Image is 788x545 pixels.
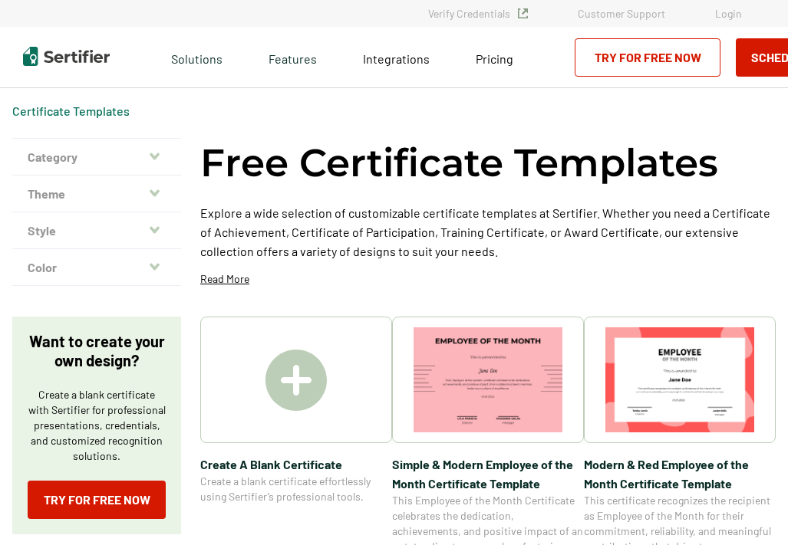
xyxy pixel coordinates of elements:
[269,48,317,67] span: Features
[265,350,327,411] img: Create A Blank Certificate
[12,249,181,286] button: Color
[171,48,223,67] span: Solutions
[200,271,249,287] p: Read More
[12,103,130,119] div: Breadcrumb
[363,51,430,66] span: Integrations
[363,48,430,67] a: Integrations
[476,48,513,67] a: Pricing
[12,103,130,118] a: Certificate Templates
[28,481,166,519] a: Try for Free Now
[23,47,110,66] img: Sertifier | Digital Credentialing Platform
[392,455,584,493] span: Simple & Modern Employee of the Month Certificate Template
[12,139,181,176] button: Category
[200,474,392,504] span: Create a blank certificate effortlessly using Sertifier’s professional tools.
[578,7,665,20] a: Customer Support
[12,103,130,119] span: Certificate Templates
[575,38,720,77] a: Try for Free Now
[584,455,776,493] span: Modern & Red Employee of the Month Certificate Template
[200,138,718,188] h1: Free Certificate Templates
[28,387,166,464] p: Create a blank certificate with Sertifier for professional presentations, credentials, and custom...
[414,327,562,432] img: Simple & Modern Employee of the Month Certificate Template
[518,8,528,18] img: Verified
[605,327,754,432] img: Modern & Red Employee of the Month Certificate Template
[12,212,181,249] button: Style
[715,7,742,20] a: Login
[476,51,513,66] span: Pricing
[28,332,166,370] p: Want to create your own design?
[200,203,776,261] p: Explore a wide selection of customizable certificate templates at Sertifier. Whether you need a C...
[200,455,392,474] span: Create A Blank Certificate
[12,176,181,212] button: Theme
[428,7,528,20] a: Verify Credentials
